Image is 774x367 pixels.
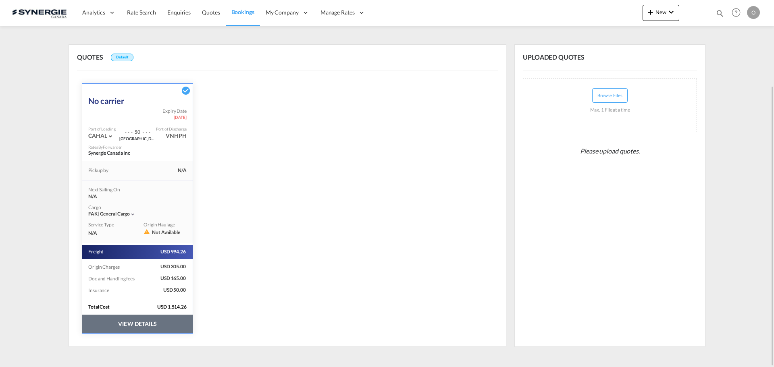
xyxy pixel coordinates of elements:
span: FAK [88,211,100,217]
span: Origin Charges [88,264,121,270]
span: Quotes [202,9,220,16]
span: | [98,211,99,217]
div: Max. 1 File at a time [590,103,630,118]
span: Rate Search [127,9,156,16]
span: Expiry Date [162,108,187,115]
md-icon: icon-chevron-down [666,7,676,17]
span: USD 165.00 [147,275,187,282]
span: Analytics [82,8,105,17]
div: . . . [125,124,133,136]
div: O [747,6,760,19]
button: Browse Files [592,88,628,103]
span: N/A [88,230,97,237]
div: CAHAL [88,132,114,140]
img: 1f56c880d42311ef80fc7dca854c8e59.png [12,4,67,22]
md-icon: icon-alert [144,228,150,235]
div: general cargo [88,211,130,218]
span: Freight [88,249,104,255]
div: Service Type [88,222,121,228]
span: QUOTES [77,53,109,61]
div: . . . [142,124,150,136]
md-icon: icon-chevron-down [107,133,114,139]
span: Bookings [231,8,254,15]
div: via Port singapore [119,136,156,141]
div: Total Cost [88,304,148,311]
span: Forwarder [103,145,122,149]
div: Transit Time 50 [133,124,142,136]
span: Manage Rates [320,8,355,17]
div: Help [729,6,747,20]
div: Pickup by [88,167,108,174]
button: VIEW DETAILS [82,315,193,333]
div: Port of Loading [88,126,116,132]
span: Doc and Handling fees [88,276,135,282]
span: USD 1,514.26 [157,304,193,311]
span: Enquiries [167,9,191,16]
div: VNHPH [166,132,187,140]
span: [DATE] [174,114,187,120]
div: N/A [178,167,187,174]
span: Pickup G9T Port of OriginCAMTRPort of LoadingCAHAL [107,132,114,139]
span: USD 994.26 [147,249,187,255]
span: USD 305.00 [147,263,187,270]
md-icon: icon-magnify [716,9,724,18]
div: Rates By [88,144,122,150]
md-icon: icon-plus 400-fg [646,7,655,17]
div: No carrier [88,88,124,108]
div: Default [111,54,133,61]
div: Next Sailing On [88,187,131,193]
div: Origin Haulage [144,222,187,228]
div: icon-magnify [716,9,724,21]
body: Editor, editor2 [8,8,184,17]
span: Help [729,6,743,19]
span: New [646,9,676,15]
md-icon: icon-chevron-down [130,211,135,217]
md-icon: icon-checkbox-marked-circle [181,86,191,95]
button: icon-plus 400-fgNewicon-chevron-down [643,5,679,21]
span: UPLOADED QUOTES [523,53,591,62]
div: Synergie Canada Inc [88,150,169,157]
span: Please upload quotes. [577,143,643,159]
div: Cargo [88,204,187,211]
span: USD 50.00 [147,287,187,294]
div: Not Available [144,228,187,237]
div: Port of Discharge [156,126,187,132]
span: My Company [266,8,299,17]
div: N/A [88,193,131,200]
span: Insurance [88,287,110,293]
